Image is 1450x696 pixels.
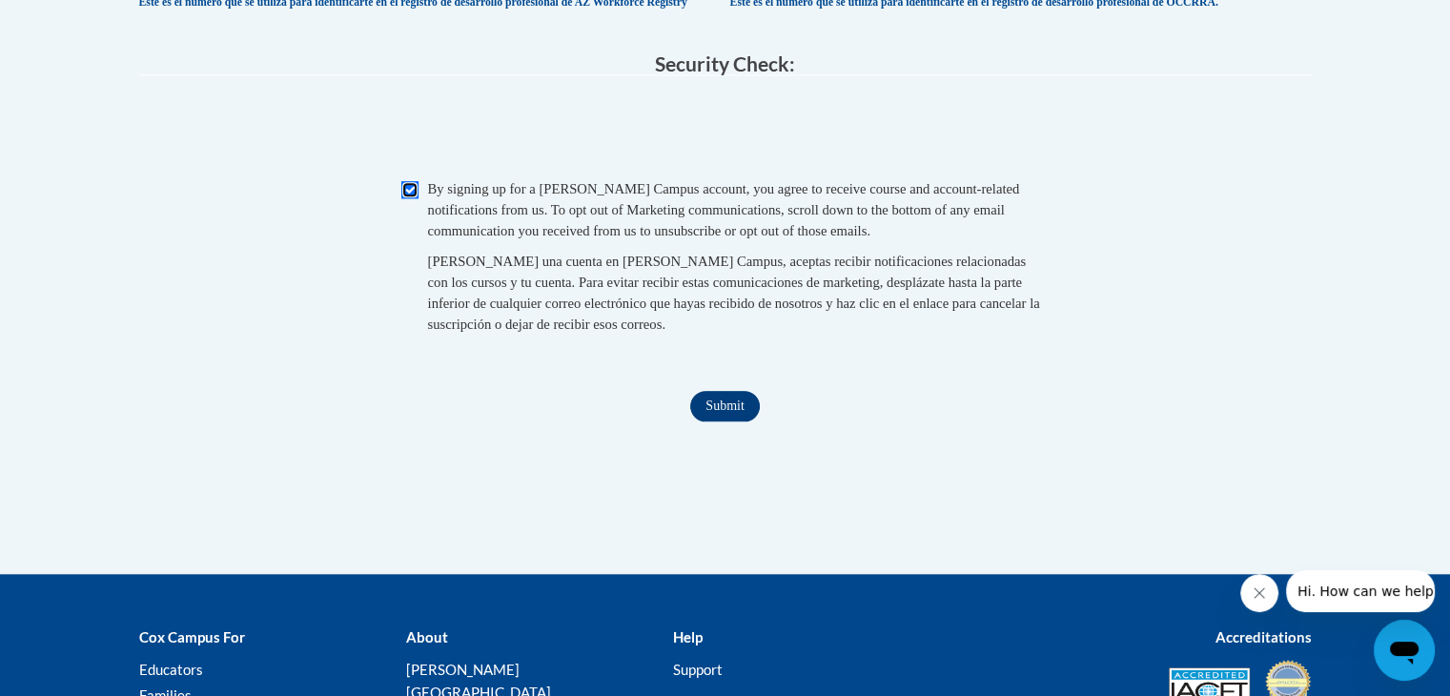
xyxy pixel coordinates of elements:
span: Hi. How can we help? [11,13,154,29]
input: Submit [690,391,759,421]
span: Security Check: [655,51,795,75]
b: Help [672,628,702,645]
span: [PERSON_NAME] una cuenta en [PERSON_NAME] Campus, aceptas recibir notificaciones relacionadas con... [428,254,1040,332]
b: Accreditations [1215,628,1312,645]
a: Support [672,661,722,678]
b: About [405,628,447,645]
iframe: Close message [1240,574,1278,612]
iframe: reCAPTCHA [581,94,870,169]
iframe: Button to launch messaging window [1374,620,1435,681]
iframe: Message from company [1286,570,1435,612]
a: Educators [139,661,203,678]
span: By signing up for a [PERSON_NAME] Campus account, you agree to receive course and account-related... [428,181,1020,238]
b: Cox Campus For [139,628,245,645]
